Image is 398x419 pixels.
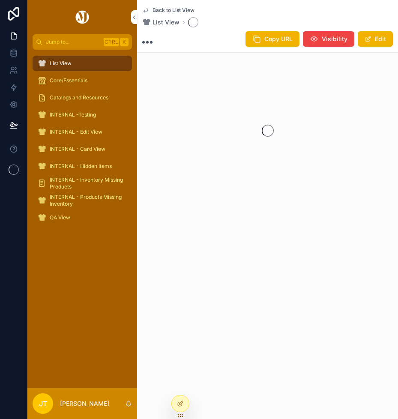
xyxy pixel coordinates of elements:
[33,124,132,140] a: INTERNAL - Edit View
[60,399,109,408] p: [PERSON_NAME]
[322,35,347,43] span: Visibility
[153,18,180,27] span: List View
[33,159,132,174] a: INTERNAL - Hidden Items
[33,193,132,208] a: INTERNAL - Products Missing Inventory
[33,210,132,225] a: QA View
[33,34,132,50] button: Jump to...CtrlK
[33,90,132,105] a: Catalogs and Resources
[303,31,354,47] button: Visibility
[33,176,132,191] a: INTERNAL - Inventory Missing Products
[46,39,100,45] span: Jump to...
[33,73,132,88] a: Core/Essentials
[50,60,72,67] span: List View
[33,56,132,71] a: List View
[50,111,96,118] span: INTERNAL -Testing
[358,31,393,47] button: Edit
[142,18,180,27] a: List View
[245,31,299,47] button: Copy URL
[50,77,87,84] span: Core/Essentials
[50,163,112,170] span: INTERNAL - Hidden Items
[50,214,70,221] span: QA View
[50,146,105,153] span: INTERNAL - Card View
[104,38,119,46] span: Ctrl
[39,398,47,409] span: JT
[33,141,132,157] a: INTERNAL - Card View
[33,107,132,123] a: INTERNAL -Testing
[121,39,128,45] span: K
[153,7,195,14] span: Back to List View
[74,10,90,24] img: App logo
[264,35,293,43] span: Copy URL
[142,7,195,14] a: Back to List View
[50,94,108,101] span: Catalogs and Resources
[27,50,137,236] div: scrollable content
[50,177,123,190] span: INTERNAL - Inventory Missing Products
[50,194,123,207] span: INTERNAL - Products Missing Inventory
[50,129,102,135] span: INTERNAL - Edit View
